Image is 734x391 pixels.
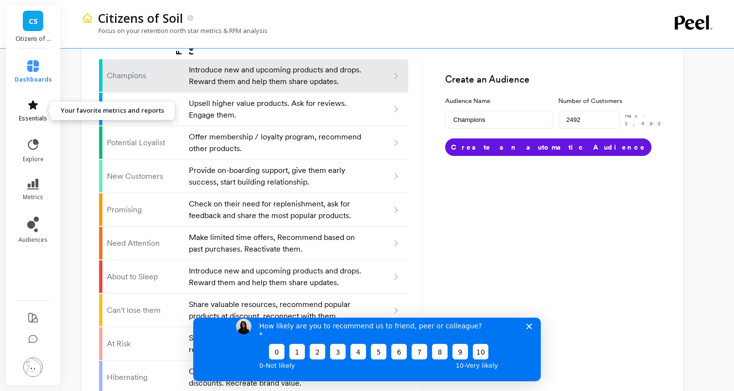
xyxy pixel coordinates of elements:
p: Upsell higher value products. Ask for reviews. Engage them. [189,98,363,121]
label: Audience Name [445,96,553,106]
p: Promising [107,204,183,216]
p: Offer membership / loyalty program, recommend other products. [189,131,363,154]
p: Introduce new and upcoming products and drops. Reward them and help them share updates. [189,265,363,289]
span: CS [29,16,38,27]
p: Hibernating [107,372,183,383]
p: max: 2,492 [625,112,666,128]
p: At Risk [107,338,183,350]
span: essentials [19,115,47,122]
h3: Create an Audience [445,73,666,87]
p: Provide on-boarding support, give them early success, start building relationship. [189,165,363,188]
p: Potential Loyalist [107,137,183,149]
input: e.g. Black friday [445,111,553,129]
p: Check on their need for replenishment, ask for feedback and share the most popular products. [189,198,363,221]
span: metrics [23,193,43,201]
p: Can't lose them [107,305,183,316]
p: Send personalized emails to reconnect, offer renewals, provide helpful resources. [189,332,363,356]
p: Need Attention [107,238,183,249]
span: dashboards [15,76,52,84]
p: Make limited time offers, Recommend based on past purchases. Reactivate them. [189,232,363,255]
p: About to Sleep [107,271,183,283]
p: New Customers [107,170,183,182]
p: Citizens of Soil [16,35,51,43]
button: Create an automatic Audience [445,138,651,156]
p: Share valuable resources, recommend popular products at discount, reconnect with them. [189,299,363,322]
label: Number of Customers [558,96,666,106]
p: Introduce new and upcoming products and drops. Reward them and help them share updates. [189,64,363,87]
span: explore [23,155,44,163]
p: Champions [107,70,183,82]
p: Focus on your retention north star metrics & RFM analysis [82,26,267,35]
span: audiences [18,236,48,244]
p: Loyal Customers [107,103,183,115]
input: e.g. 500 [558,111,620,129]
p: Citizens of Soil [98,10,183,26]
iframe: Survey by Kateryna from Peel [193,318,541,381]
img: header icon [82,12,93,24]
img: profile picture [23,357,43,377]
p: Offer other relevant products and special discounts. Recreate brand value. [189,366,363,389]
